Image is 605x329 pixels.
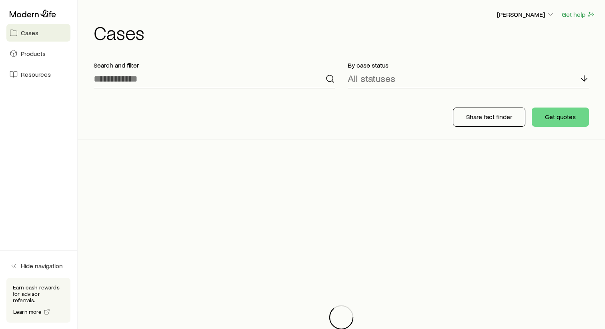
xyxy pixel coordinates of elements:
span: Cases [21,29,38,37]
p: Share fact finder [466,113,512,121]
div: Earn cash rewards for advisor referrals.Learn more [6,278,70,323]
span: Hide navigation [21,262,63,270]
button: Hide navigation [6,257,70,275]
p: By case status [348,61,589,69]
button: [PERSON_NAME] [497,10,555,20]
p: All statuses [348,73,395,84]
a: Products [6,45,70,62]
p: Search and filter [94,61,335,69]
span: Resources [21,70,51,78]
p: [PERSON_NAME] [497,10,555,18]
a: Resources [6,66,70,83]
h1: Cases [94,23,595,42]
button: Share fact finder [453,108,525,127]
p: Earn cash rewards for advisor referrals. [13,284,64,303]
button: Get quotes [532,108,589,127]
a: Cases [6,24,70,42]
span: Learn more [13,309,42,315]
span: Products [21,50,46,58]
button: Get help [561,10,595,19]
